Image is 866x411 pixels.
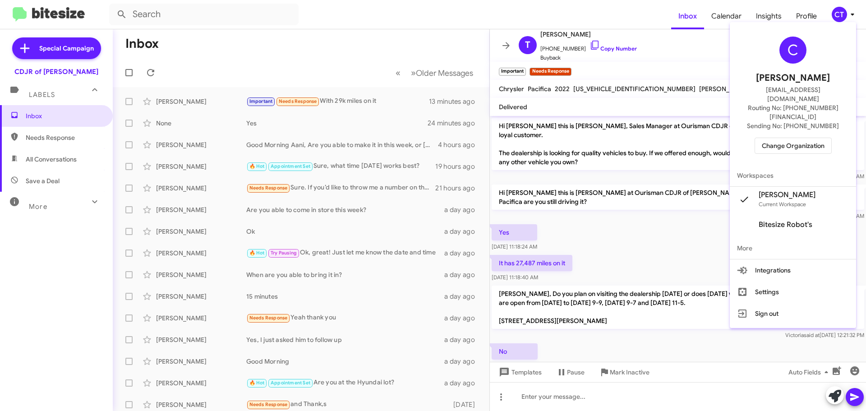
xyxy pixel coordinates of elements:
span: Change Organization [762,138,825,153]
div: C [779,37,806,64]
span: [EMAIL_ADDRESS][DOMAIN_NAME] [741,85,845,103]
button: Settings [730,281,856,303]
span: Routing No: [PHONE_NUMBER][FINANCIAL_ID] [741,103,845,121]
button: Integrations [730,259,856,281]
span: More [730,237,856,259]
span: Sending No: [PHONE_NUMBER] [747,121,839,130]
span: [PERSON_NAME] [756,71,830,85]
span: Bitesize Robot's [759,220,812,229]
span: Workspaces [730,165,856,186]
button: Change Organization [755,138,832,154]
span: [PERSON_NAME] [759,190,815,199]
button: Sign out [730,303,856,324]
span: Current Workspace [759,201,806,208]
